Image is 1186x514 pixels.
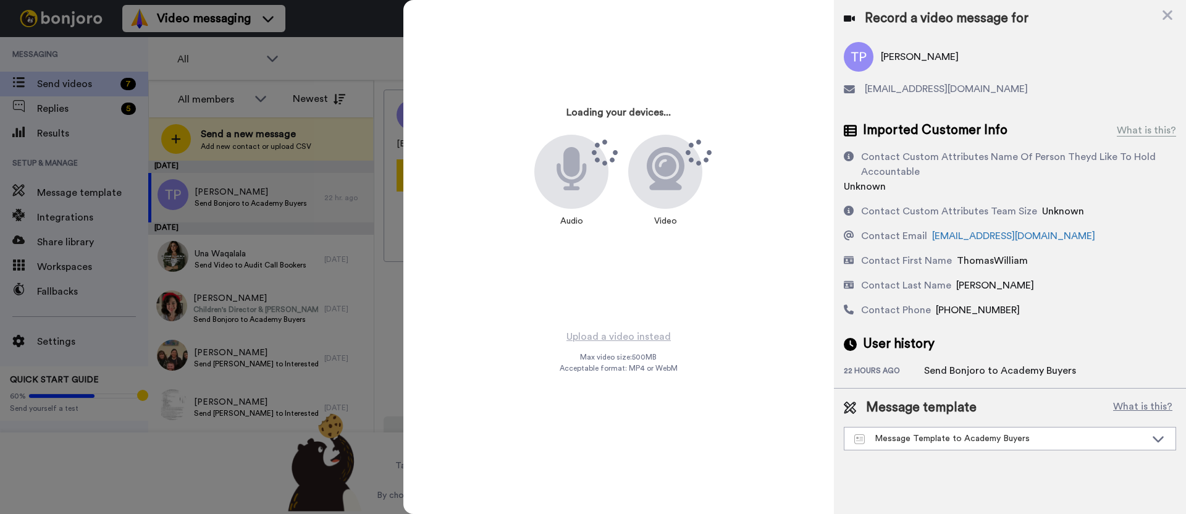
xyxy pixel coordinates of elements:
[1117,123,1176,138] div: What is this?
[865,82,1028,96] span: [EMAIL_ADDRESS][DOMAIN_NAME]
[844,366,924,378] div: 22 hours ago
[554,209,589,234] div: Audio
[956,280,1034,290] span: [PERSON_NAME]
[861,303,931,318] div: Contact Phone
[1109,398,1176,417] button: What is this?
[844,182,886,192] span: Unknown
[861,229,927,243] div: Contact Email
[924,363,1076,378] div: Send Bonjoro to Academy Buyers
[863,335,935,353] span: User history
[560,363,678,373] span: Acceptable format: MP4 or WebM
[866,398,977,417] span: Message template
[861,253,952,268] div: Contact First Name
[861,204,1037,219] div: Contact Custom Attributes Team Size
[580,352,657,362] span: Max video size: 500 MB
[861,278,951,293] div: Contact Last Name
[854,434,865,444] img: Message-temps.svg
[932,231,1095,241] a: [EMAIL_ADDRESS][DOMAIN_NAME]
[936,305,1020,315] span: [PHONE_NUMBER]
[957,256,1028,266] span: ThomasWilliam
[854,432,1146,445] div: Message Template to Academy Buyers
[861,150,1171,179] div: Contact Custom Attributes Name Of Person Theyd Like To Hold Accountable
[566,107,671,119] h3: Loading your devices...
[863,121,1007,140] span: Imported Customer Info
[1042,206,1084,216] span: Unknown
[563,329,675,345] button: Upload a video instead
[648,209,683,234] div: Video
